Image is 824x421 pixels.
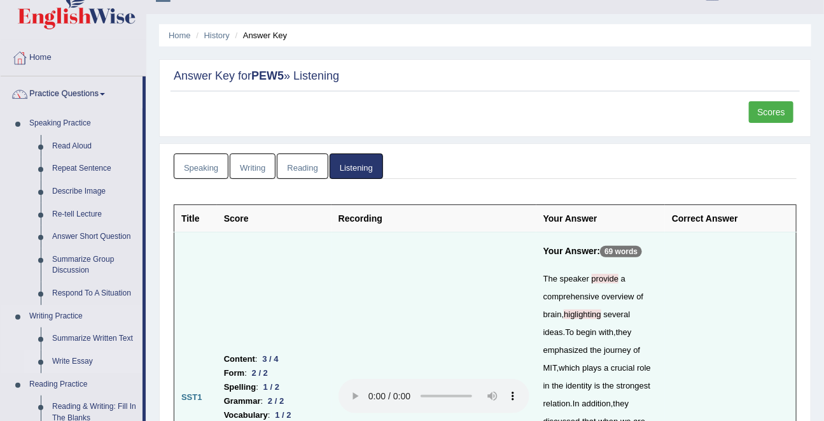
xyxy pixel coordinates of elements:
[565,327,574,337] span: To
[613,399,629,408] span: they
[230,153,276,180] a: Writing
[633,345,640,355] span: of
[543,292,599,301] span: comprehensive
[616,327,632,337] span: they
[566,381,592,390] span: identity
[174,70,797,83] h2: Answer Key for » Listening
[636,292,643,301] span: of
[247,367,273,380] div: 2 / 2
[258,353,284,366] div: 3 / 4
[604,363,608,373] span: a
[543,327,563,337] span: ideas
[181,392,202,402] b: SST1
[277,153,328,180] a: Reading
[573,399,580,408] span: In
[46,282,143,305] a: Respond To A Situation
[594,381,600,390] span: is
[637,363,651,373] span: role
[224,394,261,408] b: Grammar
[224,366,325,380] li: :
[46,157,143,180] a: Repeat Sentence
[602,292,634,301] span: overview
[224,352,325,366] li: :
[224,394,325,408] li: :
[46,350,143,373] a: Write Essay
[552,381,564,390] span: the
[543,345,588,355] span: emphasized
[46,327,143,350] a: Summarize Written Text
[204,31,230,40] a: History
[24,112,143,135] a: Speaking Practice
[604,345,631,355] span: journey
[536,205,665,232] th: Your Answer
[543,246,600,256] b: Your Answer:
[600,246,642,257] p: 69 words
[232,29,288,41] li: Answer Key
[46,135,143,158] a: Read Aloud
[251,69,284,82] strong: PEW5
[46,180,143,203] a: Describe Image
[46,225,143,248] a: Answer Short Question
[263,395,289,408] div: 2 / 2
[543,274,557,283] span: The
[174,153,228,180] a: Speaking
[559,363,580,373] span: which
[576,327,597,337] span: begin
[564,310,601,319] span: Possible spelling mistake found. (did you mean: highlighting)
[330,153,383,180] a: Listening
[174,205,217,232] th: Title
[24,373,143,396] a: Reading Practice
[24,305,143,328] a: Writing Practice
[617,381,650,390] span: strongest
[599,327,613,337] span: with
[543,399,571,408] span: relation
[543,310,562,319] span: brain
[543,363,557,373] span: MIT
[592,274,619,283] span: Possible agreement error - use third-person verb forms for singular and mass nouns. (did you mean...
[582,399,611,408] span: addition
[611,363,635,373] span: crucial
[258,381,284,394] div: 1 / 2
[169,31,191,40] a: Home
[224,352,255,366] b: Content
[543,381,550,390] span: in
[217,205,332,232] th: Score
[621,274,625,283] span: a
[665,205,796,232] th: Correct Answer
[749,101,793,123] a: Scores
[224,380,325,394] li: :
[46,203,143,226] a: Re-tell Lecture
[332,205,536,232] th: Recording
[603,381,614,390] span: the
[224,380,256,394] b: Spelling
[46,248,143,282] a: Summarize Group Discussion
[590,345,602,355] span: the
[1,40,146,72] a: Home
[560,274,589,283] span: speaker
[224,366,245,380] b: Form
[604,310,631,319] span: several
[582,363,601,373] span: plays
[1,76,143,108] a: Practice Questions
